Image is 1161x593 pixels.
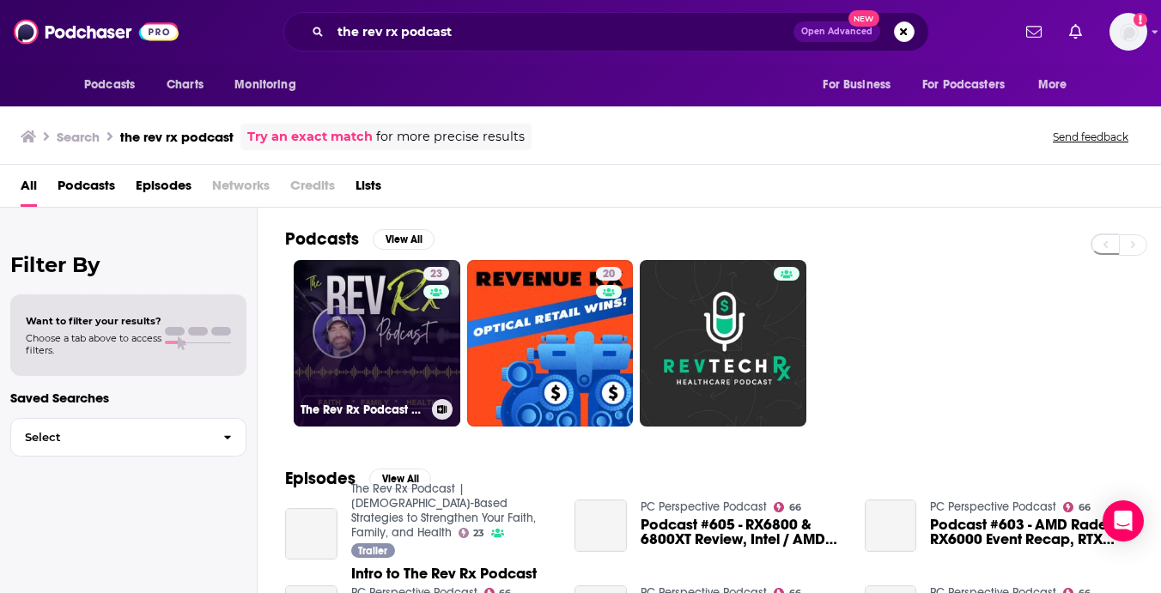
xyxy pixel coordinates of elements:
button: Select [10,418,246,457]
button: open menu [222,69,318,101]
a: Podcast #603 - AMD Radeon RX6000 Event Recap, RTX 3070 Review, Nvidia Reflex and MORE! [865,499,917,552]
button: View All [373,229,435,250]
span: Credits [290,172,335,207]
a: Charts [155,69,214,101]
a: PC Perspective Podcast [641,499,767,514]
span: Want to filter your results? [26,315,161,327]
span: Choose a tab above to access filters. [26,332,161,356]
span: Networks [212,172,270,207]
span: Monitoring [234,73,295,97]
button: Open AdvancedNew [793,21,880,42]
button: open menu [911,69,1030,101]
svg: Add a profile image [1134,13,1147,27]
h3: Search [57,129,100,145]
h3: The Rev Rx Podcast | [DEMOGRAPHIC_DATA]-Based Strategies to Strengthen Your Faith, Family, and He... [301,402,425,417]
a: 20 [467,260,634,427]
h2: Podcasts [285,228,359,250]
a: EpisodesView All [285,468,431,489]
a: Episodes [136,172,191,207]
button: open menu [1026,69,1089,101]
button: open menu [72,69,157,101]
a: 66 [1063,502,1091,512]
span: New [848,10,879,27]
h3: the rev rx podcast [120,129,234,145]
span: for more precise results [376,127,525,147]
a: Show notifications dropdown [1062,17,1089,46]
a: Podcast #605 - RX6800 & 6800XT Review, Intel / AMD History, Microsoft Security Chip + More! [574,499,627,552]
button: View All [369,469,431,489]
a: 23The Rev Rx Podcast | [DEMOGRAPHIC_DATA]-Based Strategies to Strengthen Your Faith, Family, and ... [294,260,460,427]
a: Show notifications dropdown [1019,17,1049,46]
span: Open Advanced [801,27,872,36]
h2: Filter By [10,252,246,277]
a: Intro to The Rev Rx Podcast [351,566,537,581]
span: 20 [603,266,615,283]
span: 23 [430,266,442,283]
a: PodcastsView All [285,228,435,250]
a: PC Perspective Podcast [930,499,1056,514]
span: For Business [823,73,891,97]
span: 23 [473,529,484,537]
span: 66 [789,504,801,511]
span: More [1038,73,1067,97]
a: Podcast #605 - RX6800 & 6800XT Review, Intel / AMD History, Microsoft Security Chip + More! [641,517,844,547]
span: Trailer [358,546,387,556]
a: 23 [459,528,485,538]
a: Try an exact match [247,127,373,147]
a: Intro to The Rev Rx Podcast [285,508,337,560]
span: For Podcasters [922,73,1005,97]
button: open menu [811,69,912,101]
div: Open Intercom Messenger [1103,500,1144,542]
a: 66 [774,502,801,512]
div: Search podcasts, credits, & more... [283,12,929,51]
span: Select [11,432,210,443]
p: Saved Searches [10,390,246,406]
a: Podcasts [58,172,115,207]
span: Charts [167,73,204,97]
a: All [21,172,37,207]
span: Logged in as BenLaurro [1109,13,1147,51]
h2: Episodes [285,468,356,489]
a: The Rev Rx Podcast | Bible-Based Strategies to Strengthen Your Faith, Family, and Health [351,481,536,540]
a: Podcast #603 - AMD Radeon RX6000 Event Recap, RTX 3070 Review, Nvidia Reflex and MORE! [930,517,1134,547]
a: Lists [356,172,381,207]
a: 23 [423,267,449,281]
span: 66 [1079,504,1091,511]
input: Search podcasts, credits, & more... [331,18,793,45]
img: User Profile [1109,13,1147,51]
a: 20 [596,267,622,281]
button: Show profile menu [1109,13,1147,51]
span: Podcasts [84,73,135,97]
button: Send feedback [1048,130,1134,144]
img: Podchaser - Follow, Share and Rate Podcasts [14,15,179,48]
